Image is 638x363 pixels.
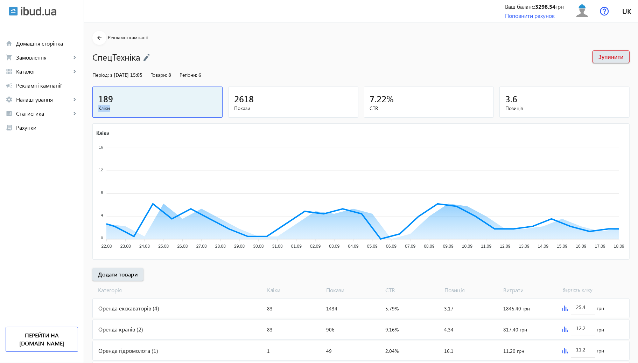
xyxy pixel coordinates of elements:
[108,34,148,41] span: Рекламні кампанії
[93,299,265,318] div: Оренда екскаваторів (4)
[92,286,264,294] span: Категорія
[101,213,103,217] tspan: 4
[505,93,517,104] span: 3.6
[168,71,171,78] span: 8
[462,244,472,249] tspan: 10.09
[198,71,201,78] span: 6
[215,244,226,249] tspan: 28.08
[6,82,13,89] mat-icon: campaign
[560,286,619,294] span: Вартість кліку
[405,244,415,249] tspan: 07.09
[614,244,624,249] tspan: 18.09
[99,145,103,149] tspan: 16
[310,244,321,249] tspan: 02.09
[101,191,103,195] tspan: 8
[574,3,590,19] img: user.svg
[92,268,143,281] button: Додати товари
[562,348,568,354] img: graph.svg
[600,7,609,16] img: help.svg
[21,7,56,16] img: ibud_text.svg
[16,96,71,103] span: Налаштування
[267,326,273,333] span: 83
[16,124,78,131] span: Рахунки
[92,71,112,78] span: Період: з
[503,326,527,333] span: 817.40 грн
[101,236,103,240] tspan: 0
[538,244,548,249] tspan: 14.09
[16,68,71,75] span: Каталог
[234,93,254,104] span: 2618
[386,244,397,249] tspan: 06.09
[385,348,399,354] span: 2.04%
[139,244,150,249] tspan: 24.08
[291,244,302,249] tspan: 01.09
[101,244,112,249] tspan: 22.08
[535,3,555,10] b: 3298.54
[92,51,586,63] h1: СпецТехніка
[71,54,78,61] mat-icon: keyboard_arrow_right
[272,244,283,249] tspan: 31.08
[95,34,104,42] mat-icon: arrow_back
[16,54,71,61] span: Замовлення
[16,110,71,117] span: Статистика
[505,3,564,11] div: Ваш баланс: грн
[597,347,604,354] span: грн
[595,244,605,249] tspan: 17.09
[98,105,217,112] span: Кліки
[16,40,78,47] span: Домашня сторінка
[622,7,631,15] span: uk
[519,244,530,249] tspan: 13.09
[98,270,138,278] span: Додати товари
[370,93,387,104] span: 7.22
[196,244,207,249] tspan: 27.08
[71,96,78,103] mat-icon: keyboard_arrow_right
[370,105,488,112] span: CTR
[501,286,560,294] span: Витрати
[120,244,131,249] tspan: 23.08
[503,348,524,354] span: 11.20 грн
[98,93,113,104] span: 189
[71,68,78,75] mat-icon: keyboard_arrow_right
[481,244,491,249] tspan: 11.09
[151,71,167,78] span: Товари:
[234,105,352,112] span: Покази
[326,305,337,312] span: 1434
[253,244,264,249] tspan: 30.08
[6,54,13,61] mat-icon: shopping_cart
[593,50,630,63] button: Зупинити
[505,105,624,112] span: Позиція
[505,12,555,19] a: Поповнити рахунок
[348,244,359,249] tspan: 04.09
[6,124,13,131] mat-icon: receipt_long
[442,286,501,294] span: Позиція
[99,168,103,172] tspan: 12
[323,286,383,294] span: Покази
[503,305,530,312] span: 1845.40 грн
[597,305,604,312] span: грн
[326,326,335,333] span: 906
[424,244,435,249] tspan: 08.09
[576,244,586,249] tspan: 16.09
[6,110,13,117] mat-icon: analytics
[96,130,110,136] text: Кліки
[444,348,454,354] span: 16.1
[383,286,442,294] span: CTR
[6,96,13,103] mat-icon: settings
[6,40,13,47] mat-icon: home
[562,306,568,311] img: graph.svg
[500,244,511,249] tspan: 12.09
[329,244,339,249] tspan: 03.09
[385,326,399,333] span: 9.16%
[326,348,332,354] span: 49
[444,305,454,312] span: 3.17
[16,82,78,89] span: Рекламні кампанії
[562,327,568,332] img: graph.svg
[93,320,265,339] div: Оренда кранів (2)
[158,244,169,249] tspan: 25.08
[6,327,78,352] a: Перейти на [DOMAIN_NAME]
[9,7,18,16] img: ibud.svg
[71,110,78,117] mat-icon: keyboard_arrow_right
[267,348,270,354] span: 1
[6,68,13,75] mat-icon: grid_view
[443,244,454,249] tspan: 09.09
